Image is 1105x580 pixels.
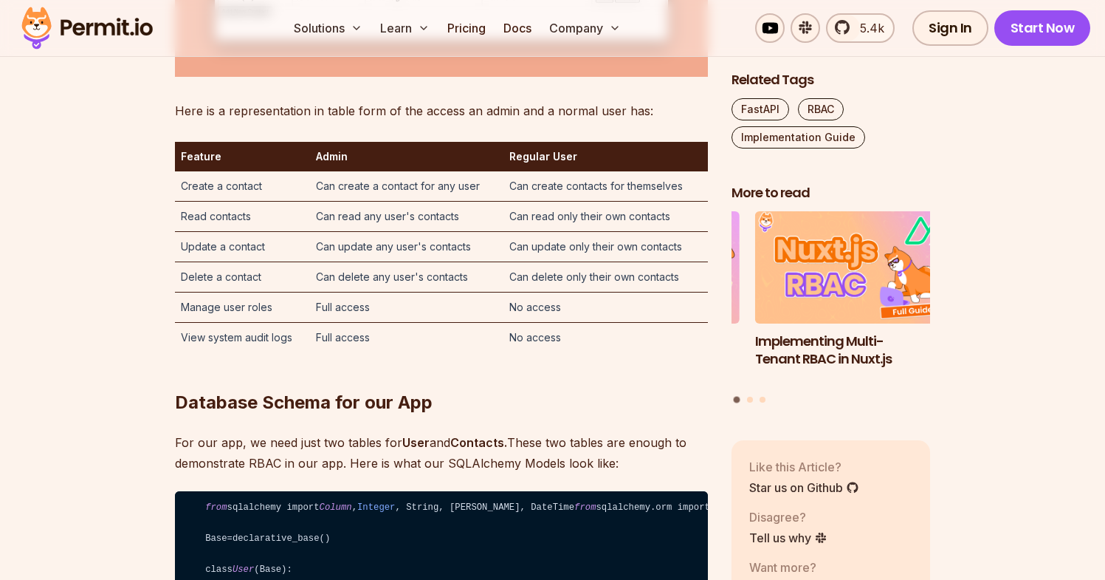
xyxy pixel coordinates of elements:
span: from [574,502,596,513]
button: Learn [374,13,436,43]
button: Solutions [288,13,368,43]
h3: Implementing Multi-Tenant RBAC in Nuxt.js [755,332,954,369]
strong: Regular User [509,150,577,163]
td: Manage user roles [175,292,311,322]
img: Policy-Based Access Control (PBAC) Isn’t as Great as You Think [540,211,740,324]
span: User [233,564,254,575]
td: No access [503,322,707,352]
td: Can create contacts for themselves [503,171,707,202]
button: Go to slide 3 [760,396,765,402]
a: Start Now [994,10,1091,46]
td: Read contacts [175,201,311,231]
td: Delete a contact [175,262,311,292]
strong: Feature [181,150,221,163]
li: 3 of 3 [540,211,740,387]
p: For our app, we need just two tables for and These two tables are enough to demonstrate RBAC in o... [175,432,708,474]
h2: Database Schema for our App [175,332,708,414]
td: Can delete any user's contacts [310,262,503,292]
td: Can read any user's contacts [310,201,503,231]
button: Go to slide 1 [734,396,740,403]
a: Docs [498,13,537,43]
div: Posts [731,211,931,405]
td: Full access [310,292,503,322]
td: Create a contact [175,171,311,202]
a: 5.4k [826,13,895,43]
li: 1 of 3 [755,211,954,387]
p: Disagree? [749,508,827,525]
img: Permit logo [15,3,159,53]
h2: More to read [731,184,931,202]
span: Integer [357,502,395,513]
span: Column [320,502,352,513]
a: Star us on Github [749,478,859,496]
td: Update a contact [175,231,311,262]
a: FastAPI [731,98,789,120]
td: Can update only their own contacts [503,231,707,262]
a: Sign In [912,10,988,46]
strong: Admin [316,150,348,163]
h2: Related Tags [731,71,931,89]
a: Tell us why [749,528,827,546]
td: Can update any user's contacts [310,231,503,262]
span: from [205,502,227,513]
td: Can read only their own contacts [503,201,707,231]
button: Company [543,13,627,43]
span: = [227,533,233,544]
button: Go to slide 2 [747,396,753,402]
span: 5.4k [851,19,884,37]
p: Like this Article? [749,457,859,475]
p: Want more? [749,558,864,576]
td: No access [503,292,707,322]
a: RBAC [798,98,844,120]
strong: User [402,435,430,450]
img: Implementing Multi-Tenant RBAC in Nuxt.js [755,211,954,324]
a: Implementation Guide [731,126,865,149]
td: Full access [310,322,503,352]
a: Implementing Multi-Tenant RBAC in Nuxt.jsImplementing Multi-Tenant RBAC in Nuxt.js [755,211,954,387]
td: Can create a contact for any user [310,171,503,202]
td: Can delete only their own contacts [503,262,707,292]
td: View system audit logs [175,322,311,352]
strong: Contacts. [450,435,507,450]
p: Here is a representation in table form of the access an admin and a normal user has: [175,100,708,121]
a: Pricing [441,13,492,43]
h3: Policy-Based Access Control (PBAC) Isn’t as Great as You Think [540,332,740,386]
